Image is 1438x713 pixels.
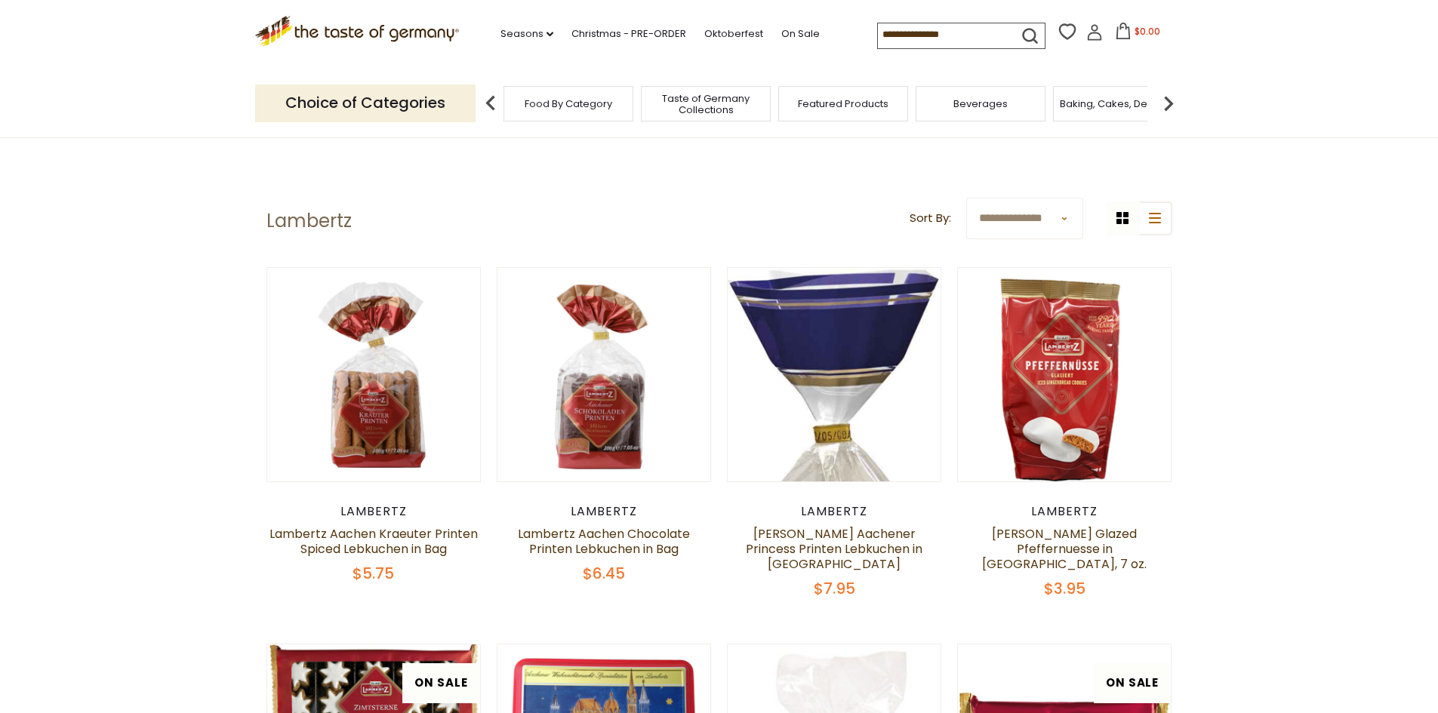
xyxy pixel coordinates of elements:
[704,26,763,42] a: Oktoberfest
[953,98,1008,109] a: Beverages
[255,85,476,121] p: Choice of Categories
[518,525,690,558] a: Lambertz Aachen Chocolate Printen Lebkuchen in Bag
[497,268,711,481] img: Lambertz
[727,504,942,519] div: Lambertz
[958,268,1172,481] img: Lambertz
[583,563,625,584] span: $6.45
[781,26,820,42] a: On Sale
[957,504,1172,519] div: Lambertz
[266,210,352,232] h1: Lambertz
[500,26,553,42] a: Seasons
[266,504,482,519] div: Lambertz
[1044,578,1085,599] span: $3.95
[798,98,888,109] a: Featured Products
[814,578,855,599] span: $7.95
[1106,23,1170,45] button: $0.00
[1135,25,1160,38] span: $0.00
[1153,88,1184,118] img: next arrow
[267,268,481,481] img: Lambertz
[497,504,712,519] div: Lambertz
[1060,98,1177,109] a: Baking, Cakes, Desserts
[982,525,1147,573] a: [PERSON_NAME] Glazed Pfeffernuesse in [GEOGRAPHIC_DATA], 7 oz.
[525,98,612,109] a: Food By Category
[571,26,686,42] a: Christmas - PRE-ORDER
[910,209,951,228] label: Sort By:
[269,525,478,558] a: Lambertz Aachen Kraeuter Printen Spiced Lebkuchen in Bag
[645,93,766,115] a: Taste of Germany Collections
[353,563,394,584] span: $5.75
[746,525,922,573] a: [PERSON_NAME] Aachener Princess Printen Lebkuchen in [GEOGRAPHIC_DATA]
[476,88,506,118] img: previous arrow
